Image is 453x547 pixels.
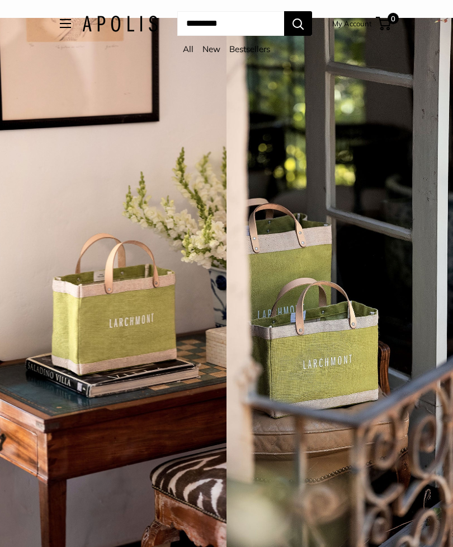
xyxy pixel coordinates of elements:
a: Bestsellers [229,44,270,54]
a: New [202,44,220,54]
button: Search [284,11,312,36]
input: Search... [177,11,284,36]
img: Apolis [82,16,158,32]
a: 0 [377,17,391,30]
span: 0 [388,13,399,24]
a: All [183,44,194,54]
button: Open menu [60,19,71,28]
a: My Account [332,17,372,30]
